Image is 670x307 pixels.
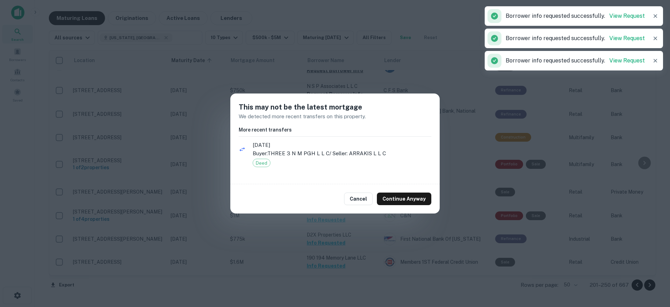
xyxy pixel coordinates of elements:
[253,160,270,167] span: Deed
[506,57,645,65] p: Borrower info requested successfully.
[253,149,431,158] p: Buyer: THREE 3 N M PGH L L C / Seller: ARRAKIS L L C
[344,193,373,205] button: Cancel
[239,112,431,121] p: We detected more recent transfers on this property.
[239,102,431,112] h5: This may not be the latest mortgage
[253,141,431,149] span: [DATE]
[253,159,270,167] div: Deed
[506,12,645,20] p: Borrower info requested successfully.
[635,251,670,285] iframe: Chat Widget
[239,126,431,134] h6: More recent transfers
[609,35,645,42] a: View Request
[609,57,645,64] a: View Request
[609,13,645,19] a: View Request
[377,193,431,205] button: Continue Anyway
[506,34,645,43] p: Borrower info requested successfully.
